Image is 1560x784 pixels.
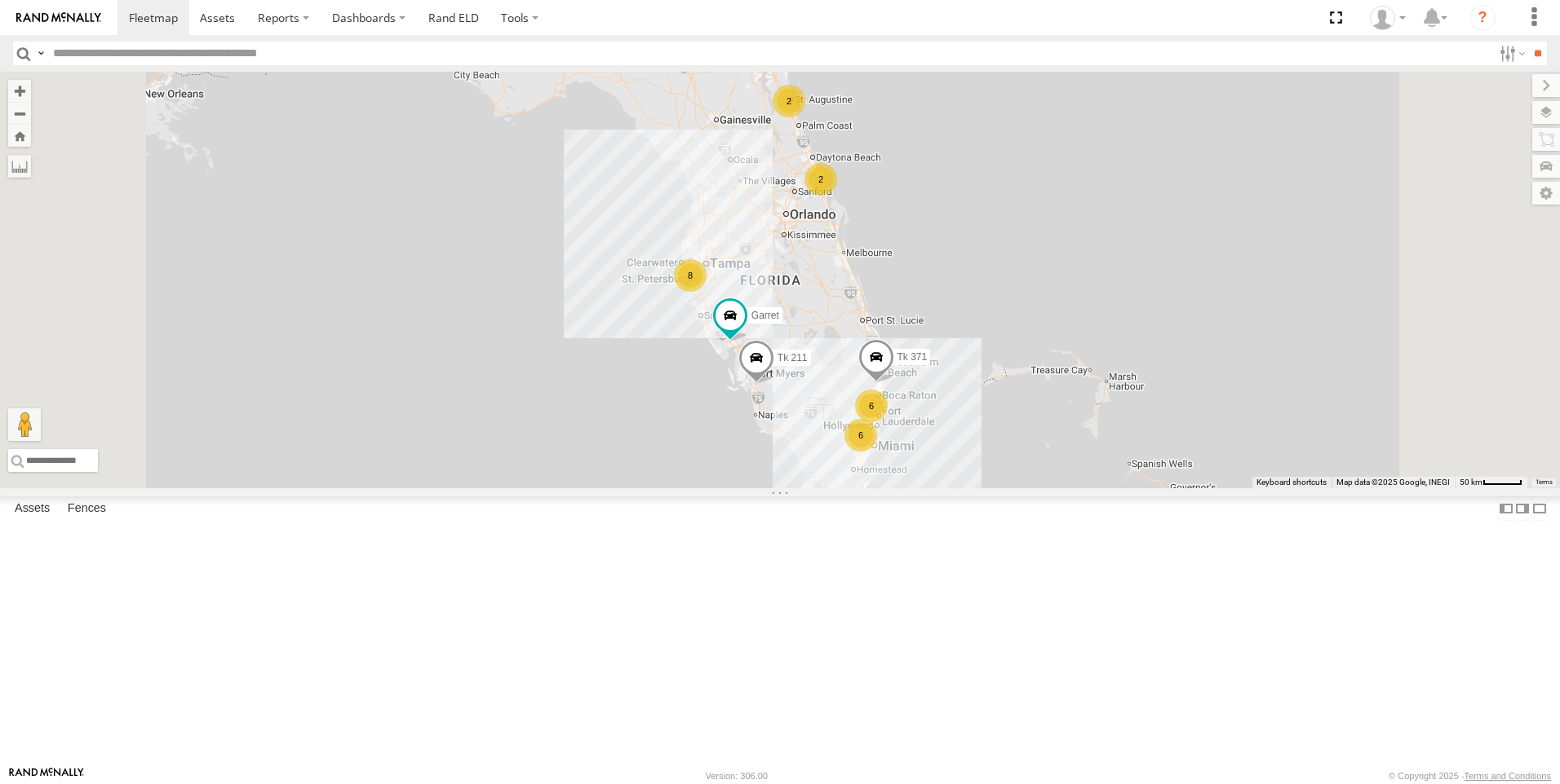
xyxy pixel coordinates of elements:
[804,163,837,196] div: 2
[1465,771,1551,781] a: Terms and Conditions
[1498,496,1514,520] label: Dock Summary Table to the Left
[897,351,928,363] span: Tk 371
[16,12,101,24] img: rand-logo.svg
[706,771,768,781] div: Version: 306.00
[7,497,58,520] label: Assets
[1389,771,1551,781] div: © Copyright 2025 -
[1493,42,1528,65] label: Search Filter Options
[8,408,41,441] button: Drag Pegman onto the map to open Street View
[8,102,31,125] button: Zoom out
[751,310,779,321] span: Garret
[773,85,805,117] div: 2
[8,80,31,102] button: Zoom in
[1532,182,1560,205] label: Map Settings
[34,42,47,65] label: Search Query
[1256,477,1327,488] button: Keyboard shortcuts
[778,352,808,363] span: Tk 211
[1460,478,1482,487] span: 50 km
[674,259,707,292] div: 8
[8,125,31,147] button: Zoom Home
[9,768,84,784] a: Visit our Website
[8,155,31,178] label: Measure
[1469,5,1496,31] i: ?
[1364,6,1412,30] div: Sean Tobin
[1336,478,1450,487] span: Map data ©2025 Google, INEGI
[60,497,114,520] label: Fences
[1531,496,1548,520] label: Hide Summary Table
[1514,496,1531,520] label: Dock Summary Table to the Right
[1536,479,1553,486] a: Terms (opens in new tab)
[1455,477,1527,488] button: Map Scale: 50 km per 45 pixels
[855,390,888,422] div: 6
[844,419,877,451] div: 6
